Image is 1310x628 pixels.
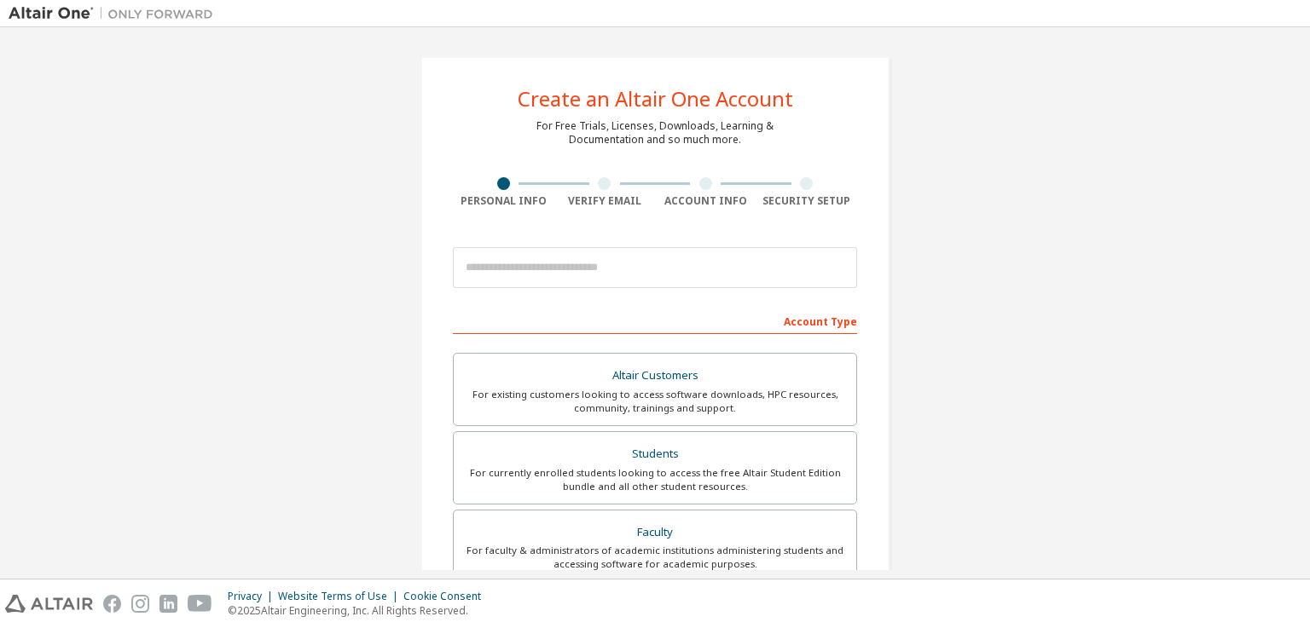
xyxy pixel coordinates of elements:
[464,364,846,388] div: Altair Customers
[536,119,774,147] div: For Free Trials, Licenses, Downloads, Learning & Documentation and so much more.
[278,590,403,603] div: Website Terms of Use
[131,595,149,613] img: instagram.svg
[518,89,793,109] div: Create an Altair One Account
[464,521,846,544] div: Faculty
[756,194,858,208] div: Security Setup
[188,595,212,613] img: youtube.svg
[464,544,846,571] div: For faculty & administrators of academic institutions administering students and accessing softwa...
[464,442,846,466] div: Students
[103,595,121,613] img: facebook.svg
[159,595,177,613] img: linkedin.svg
[5,595,93,613] img: altair_logo.svg
[403,590,491,603] div: Cookie Consent
[453,194,554,208] div: Personal Info
[464,466,846,493] div: For currently enrolled students looking to access the free Altair Student Edition bundle and all ...
[554,194,656,208] div: Verify Email
[655,194,756,208] div: Account Info
[464,388,846,415] div: For existing customers looking to access software downloads, HPC resources, community, trainings ...
[228,603,491,618] p: © 2025 Altair Engineering, Inc. All Rights Reserved.
[228,590,278,603] div: Privacy
[453,307,857,334] div: Account Type
[9,5,222,22] img: Altair One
